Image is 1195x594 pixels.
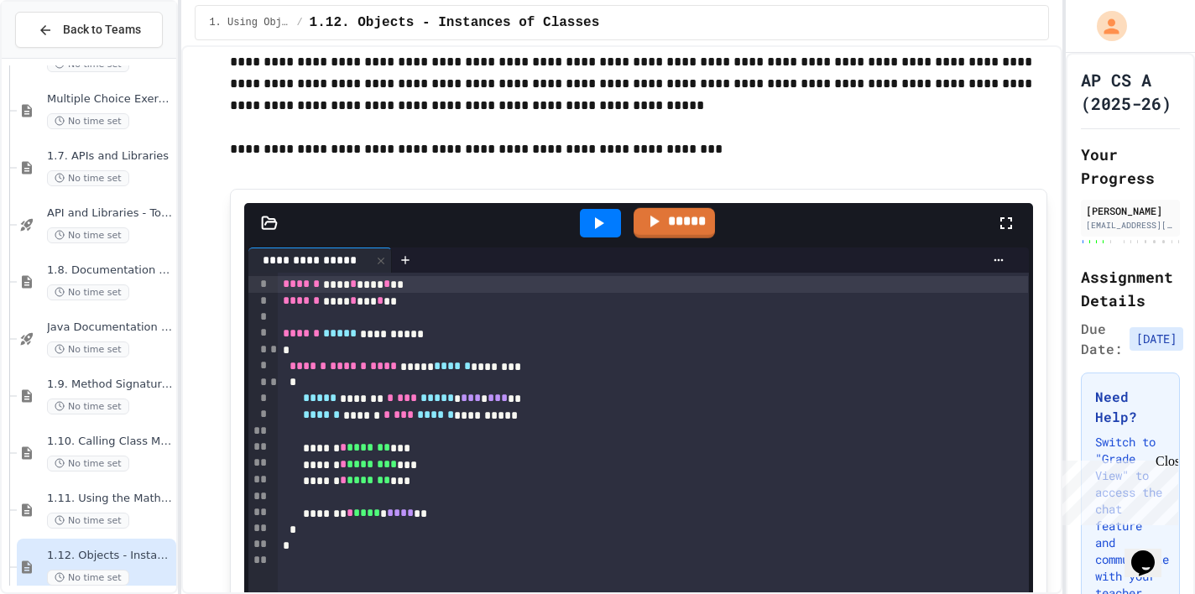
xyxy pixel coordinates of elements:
h1: AP CS A (2025-26) [1081,68,1180,115]
span: / [296,16,302,29]
span: No time set [47,399,129,414]
span: No time set [47,341,129,357]
span: 1.12. Objects - Instances of Classes [47,549,173,563]
span: No time set [47,227,129,243]
div: [PERSON_NAME] [1086,203,1175,218]
span: 1.10. Calling Class Methods [47,435,173,449]
span: Multiple Choice Exercises for Unit 1a (1.1-1.6) [47,92,173,107]
div: Chat with us now!Close [7,7,116,107]
span: 1.11. Using the Math Class [47,492,173,506]
span: Due Date: [1081,319,1123,359]
iframe: chat widget [1056,454,1178,525]
span: 1. Using Objects and Methods [209,16,290,29]
span: No time set [47,570,129,586]
span: 1.8. Documentation with Comments and Preconditions [47,263,173,278]
button: Back to Teams [15,12,163,48]
span: API and Libraries - Topic 1.7 [47,206,173,221]
span: Back to Teams [63,21,141,39]
span: No time set [47,284,129,300]
div: My Account [1079,7,1131,45]
span: No time set [47,113,129,129]
h2: Assignment Details [1081,265,1180,312]
span: 1.9. Method Signatures [47,378,173,392]
span: No time set [47,456,129,472]
span: 1.7. APIs and Libraries [47,149,173,164]
span: No time set [47,513,129,529]
h3: Need Help? [1095,387,1166,427]
span: [DATE] [1130,327,1183,351]
span: 1.12. Objects - Instances of Classes [310,13,600,33]
span: No time set [47,170,129,186]
h2: Your Progress [1081,143,1180,190]
span: Java Documentation with Comments - Topic 1.8 [47,320,173,335]
iframe: chat widget [1125,527,1178,577]
div: [EMAIL_ADDRESS][DOMAIN_NAME] [1086,219,1175,232]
